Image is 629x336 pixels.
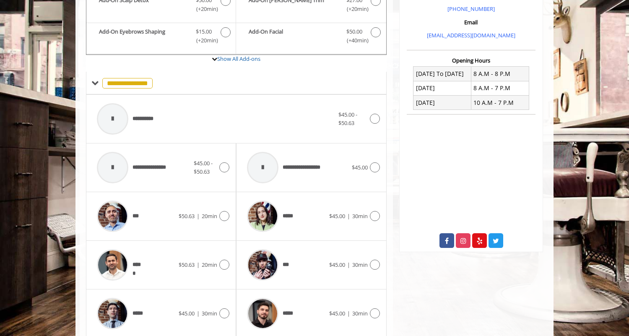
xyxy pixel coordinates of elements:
span: | [197,310,200,317]
span: $45.00 [329,261,345,268]
td: 8 A.M - 7 P.M [471,81,529,95]
span: 30min [202,310,217,317]
label: Add-On Eyebrows Shaping [91,27,231,47]
label: Add-On Facial [240,27,382,47]
h3: Opening Hours [407,57,535,63]
h3: Email [409,19,533,25]
a: Show All Add-ons [217,55,260,63]
a: [PHONE_NUMBER] [447,5,495,13]
span: $45.00 [329,212,345,220]
span: $50.63 [179,212,195,220]
a: [EMAIL_ADDRESS][DOMAIN_NAME] [427,31,515,39]
span: $45.00 - $50.63 [338,111,357,127]
span: $45.00 - $50.63 [194,159,213,176]
b: Add-On Facial [249,27,338,45]
span: (+20min ) [192,5,216,13]
span: 20min [202,261,217,268]
span: 20min [202,212,217,220]
td: 8 A.M - 8 P.M [471,67,529,81]
span: $45.00 [179,310,195,317]
span: | [347,212,350,220]
span: | [347,261,350,268]
td: [DATE] [413,81,471,95]
span: | [197,261,200,268]
b: Add-On Eyebrows Shaping [99,27,187,45]
span: (+20min ) [342,5,366,13]
td: 10 A.M - 7 P.M [471,96,529,110]
span: $50.63 [179,261,195,268]
span: | [347,310,350,317]
span: 30min [352,212,368,220]
span: $50.00 [346,27,362,36]
span: (+20min ) [192,36,216,45]
span: | [197,212,200,220]
span: $15.00 [196,27,212,36]
td: [DATE] [413,96,471,110]
span: $45.00 [329,310,345,317]
td: [DATE] To [DATE] [413,67,471,81]
span: 30min [352,261,368,268]
span: $45.00 [352,164,368,171]
span: 30min [352,310,368,317]
span: (+40min ) [342,36,366,45]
